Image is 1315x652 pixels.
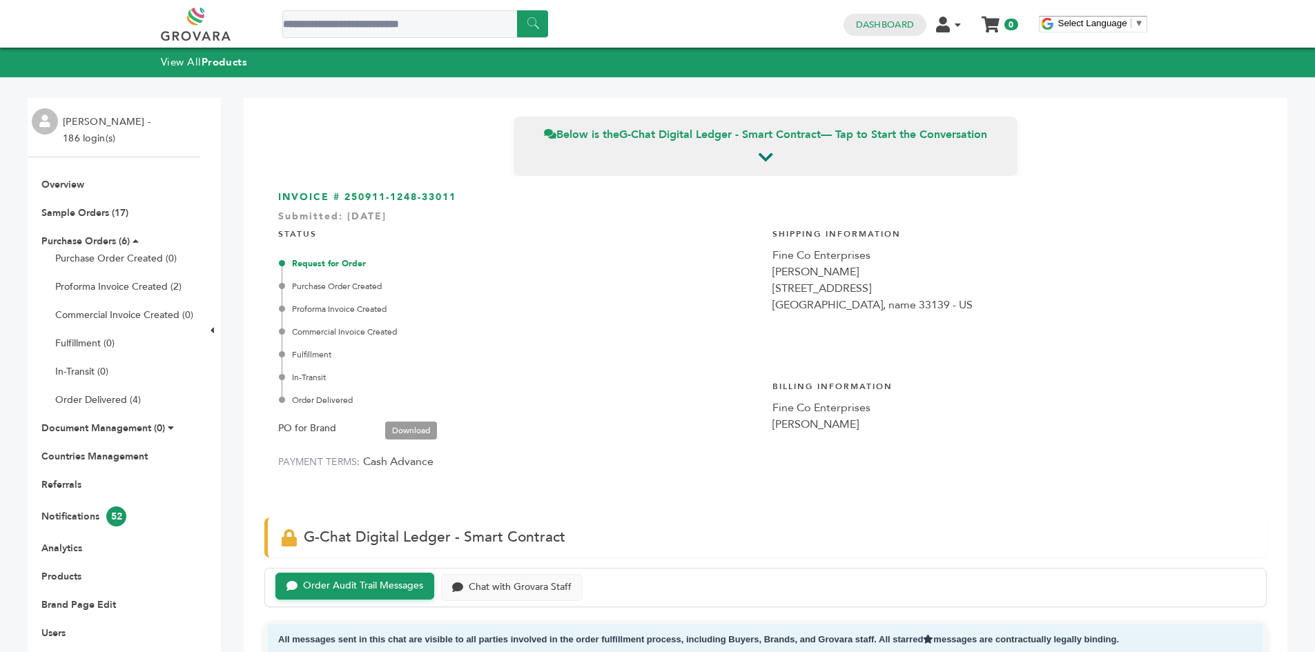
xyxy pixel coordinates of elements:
div: Fine Co Enterprises [772,247,1253,264]
span: G-Chat Digital Ledger - Smart Contract [304,527,565,547]
span: Cash Advance [363,454,434,469]
img: profile.png [32,108,58,135]
a: Purchase Order Created (0) [55,252,177,265]
span: 0 [1004,19,1017,30]
a: Purchase Orders (6) [41,235,130,248]
a: Document Management (0) [41,422,165,435]
div: [STREET_ADDRESS] [772,280,1253,297]
a: Overview [41,178,84,191]
a: View AllProducts [161,55,248,69]
a: Users [41,626,66,640]
div: [PERSON_NAME] [772,416,1253,433]
a: Referrals [41,478,81,491]
h4: STATUS [278,218,759,247]
div: Commercial Invoice Created [282,326,759,338]
div: Submitted: [DATE] [278,210,1253,230]
h4: Billing Information [772,371,1253,399]
div: [PERSON_NAME] [772,264,1253,280]
label: PO for Brand [278,420,336,437]
span: 52 [106,506,126,526]
div: [GEOGRAPHIC_DATA], name 33139 - US [772,297,1253,313]
a: Analytics [41,542,82,555]
a: Proforma Invoice Created (2) [55,280,182,293]
div: Proforma Invoice Created [282,303,759,315]
strong: G-Chat Digital Ledger - Smart Contract [619,127,821,142]
a: Fulfillment (0) [55,337,115,350]
h4: Shipping Information [772,218,1253,247]
li: [PERSON_NAME] - 186 login(s) [63,114,154,147]
a: Products [41,570,81,583]
a: Download [385,422,437,439]
a: Sample Orders (17) [41,206,128,219]
span: Below is the — Tap to Start the Conversation [544,127,987,142]
div: Request for Order [282,257,759,270]
div: Purchase Order Created [282,280,759,293]
a: Order Delivered (4) [55,393,141,406]
div: Fine Co Enterprises [772,399,1253,416]
div: Order Audit Trail Messages [303,580,423,592]
label: PAYMENT TERMS: [278,455,360,468]
div: Order Delivered [282,394,759,406]
div: In-Transit [282,371,759,384]
input: Search a product or brand... [282,10,548,38]
div: Fulfillment [282,348,759,361]
a: Select Language​ [1058,18,1144,28]
a: Countries Management [41,450,148,463]
a: In-Transit (0) [55,365,108,378]
strong: Products [202,55,247,69]
h3: INVOICE # 250911-1248-33011 [278,190,1253,204]
span: Select Language [1058,18,1127,28]
a: Dashboard [856,19,914,31]
a: My Cart [982,12,998,27]
a: Brand Page Edit [41,598,116,611]
div: Chat with Grovara Staff [469,582,572,593]
a: Notifications52 [41,510,126,523]
a: Commercial Invoice Created (0) [55,308,193,322]
span: ▼ [1135,18,1144,28]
